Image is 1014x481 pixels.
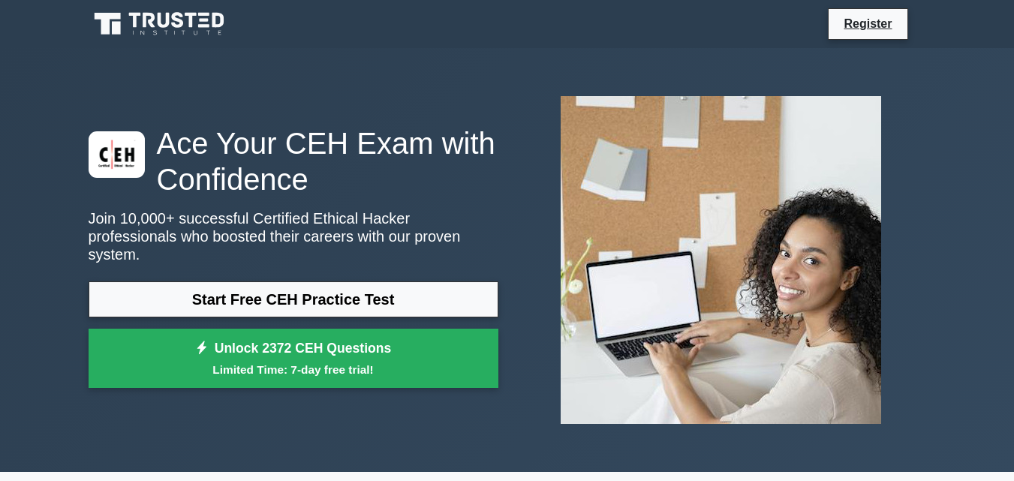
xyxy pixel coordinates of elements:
[89,209,498,263] p: Join 10,000+ successful Certified Ethical Hacker professionals who boosted their careers with our...
[107,361,480,378] small: Limited Time: 7-day free trial!
[89,281,498,317] a: Start Free CEH Practice Test
[89,329,498,389] a: Unlock 2372 CEH QuestionsLimited Time: 7-day free trial!
[89,125,498,197] h1: Ace Your CEH Exam with Confidence
[835,14,901,33] a: Register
